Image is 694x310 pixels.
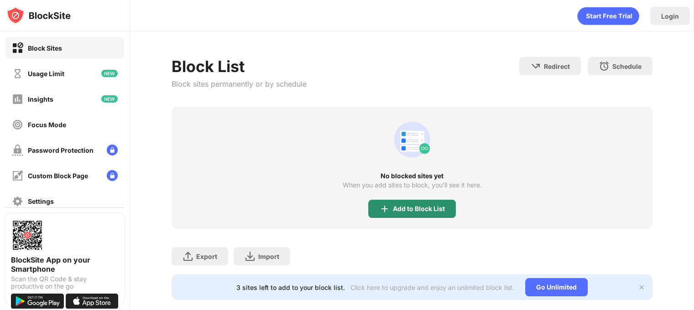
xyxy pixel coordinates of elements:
[661,12,679,20] div: Login
[350,284,514,291] div: Click here to upgrade and enjoy an unlimited block list.
[101,95,118,103] img: new-icon.svg
[390,118,434,161] div: animation
[11,275,119,290] div: Scan the QR Code & stay productive on the go
[12,196,23,207] img: settings-off.svg
[12,170,23,181] img: customize-block-page-off.svg
[28,121,66,129] div: Focus Mode
[172,79,307,88] div: Block sites permanently or by schedule
[258,253,279,260] div: Import
[28,146,94,154] div: Password Protection
[11,294,64,309] img: get-it-on-google-play.svg
[28,197,54,205] div: Settings
[28,70,64,77] div: Usage Limit
[393,205,445,212] div: Add to Block List
[11,255,119,274] div: BlockSite App on your Smartphone
[28,172,88,180] div: Custom Block Page
[107,145,118,155] img: lock-menu.svg
[343,181,482,189] div: When you add sites to block, you’ll see it here.
[66,294,119,309] img: download-on-the-app-store.svg
[107,170,118,181] img: lock-menu.svg
[172,172,652,180] div: No blocked sites yet
[612,62,642,70] div: Schedule
[577,7,639,25] div: animation
[12,119,23,130] img: focus-off.svg
[28,95,53,103] div: Insights
[12,68,23,79] img: time-usage-off.svg
[12,93,23,105] img: insights-off.svg
[12,42,23,54] img: block-on.svg
[525,278,588,296] div: Go Unlimited
[544,62,570,70] div: Redirect
[101,70,118,77] img: new-icon.svg
[196,253,217,260] div: Export
[236,284,345,291] div: 3 sites left to add to your block list.
[172,57,307,76] div: Block List
[28,44,62,52] div: Block Sites
[11,219,44,252] img: options-page-qr-code.png
[638,284,645,291] img: x-button.svg
[12,145,23,156] img: password-protection-off.svg
[6,6,71,25] img: logo-blocksite.svg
